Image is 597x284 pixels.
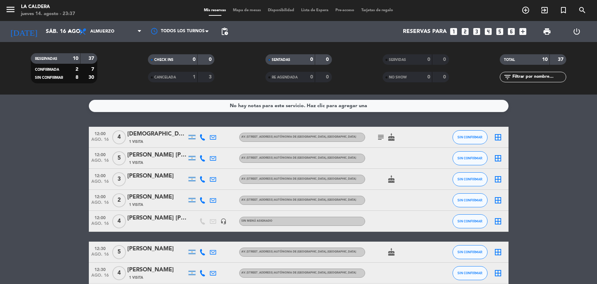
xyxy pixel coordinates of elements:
input: Filtrar por nombre... [512,73,566,81]
span: Lista de Espera [298,8,332,12]
i: border_all [494,217,502,226]
span: Av. [STREET_ADDRESS] Autónoma de [GEOGRAPHIC_DATA], [GEOGRAPHIC_DATA] [241,271,356,274]
i: looks_one [449,27,458,36]
button: SIN CONFIRMAR [453,214,488,228]
i: looks_two [461,27,470,36]
strong: 37 [558,57,565,62]
div: [PERSON_NAME] [PERSON_NAME] [127,151,187,160]
i: border_all [494,175,502,183]
i: menu [5,4,16,15]
span: Av. [STREET_ADDRESS] Autónoma de [GEOGRAPHIC_DATA], [GEOGRAPHIC_DATA] [241,157,356,159]
span: Almuerzo [90,29,114,34]
span: SIN CONFIRMAR [457,219,482,223]
span: Tarjetas de regalo [358,8,397,12]
span: Av. [STREET_ADDRESS] Autónoma de [GEOGRAPHIC_DATA], [GEOGRAPHIC_DATA] [241,178,356,180]
span: Mapa de mesas [229,8,264,12]
i: search [578,6,587,14]
strong: 0 [310,57,313,62]
i: cake [387,248,396,256]
i: border_all [494,269,502,277]
span: SIN CONFIRMAR [457,250,482,254]
button: SIN CONFIRMAR [453,193,488,207]
span: 2 [112,193,126,207]
strong: 3 [209,75,213,79]
span: 1 Visita [129,275,143,280]
span: 4 [112,130,126,144]
i: add_circle_outline [521,6,530,14]
i: headset_mic [220,218,227,224]
i: border_all [494,154,502,162]
span: ago. 16 [91,200,109,208]
span: SIN CONFIRMAR [457,271,482,275]
span: ago. 16 [91,221,109,229]
strong: 0 [427,57,430,62]
strong: 37 [88,56,95,61]
button: SIN CONFIRMAR [453,151,488,165]
strong: 0 [326,75,330,79]
i: border_all [494,248,502,256]
span: ago. 16 [91,273,109,281]
div: [PERSON_NAME] [PERSON_NAME] [127,214,187,223]
i: cake [387,133,396,141]
strong: 0 [326,57,330,62]
i: border_all [494,196,502,205]
strong: 0 [193,57,196,62]
span: 12:30 [91,244,109,252]
i: turned_in_not [559,6,568,14]
span: Pre-acceso [332,8,358,12]
strong: 0 [310,75,313,79]
span: Sin menú asignado [241,220,272,222]
span: NO SHOW [389,76,407,79]
span: ago. 16 [91,252,109,260]
strong: 1 [193,75,196,79]
span: ago. 16 [91,158,109,166]
span: SIN CONFIRMAR [457,198,482,202]
i: cake [387,175,396,183]
strong: 10 [73,56,78,61]
span: 1 Visita [129,139,143,145]
span: ago. 16 [91,179,109,187]
i: [DATE] [5,24,42,39]
div: [PERSON_NAME] [127,244,187,254]
span: SIN CONFIRMAR [457,156,482,160]
button: SIN CONFIRMAR [453,130,488,144]
div: LOG OUT [562,21,592,42]
span: 1 Visita [129,160,143,166]
span: SENTADAS [272,58,290,62]
strong: 0 [443,75,447,79]
span: Av. [STREET_ADDRESS] Autónoma de [GEOGRAPHIC_DATA], [GEOGRAPHIC_DATA] [241,250,356,253]
strong: 8 [76,75,78,80]
span: Disponibilidad [264,8,298,12]
div: [PERSON_NAME] [127,193,187,202]
button: SIN CONFIRMAR [453,266,488,280]
span: 4 [112,214,126,228]
strong: 2 [76,67,78,72]
i: power_settings_new [573,27,581,36]
span: RE AGENDADA [272,76,298,79]
span: SIN CONFIRMAR [35,76,63,79]
i: looks_4 [484,27,493,36]
span: Av. [STREET_ADDRESS] Autónoma de [GEOGRAPHIC_DATA], [GEOGRAPHIC_DATA] [241,136,356,138]
i: filter_list [503,73,512,81]
i: looks_3 [472,27,481,36]
span: print [543,27,551,36]
i: exit_to_app [540,6,549,14]
span: SIN CONFIRMAR [457,177,482,181]
span: ago. 16 [91,137,109,145]
span: CANCELADA [154,76,176,79]
span: 4 [112,266,126,280]
strong: 30 [88,75,95,80]
span: 12:00 [91,192,109,200]
div: No hay notas para este servicio. Haz clic para agregar una [230,102,367,110]
span: 5 [112,245,126,259]
div: [DEMOGRAPHIC_DATA][PERSON_NAME] [127,130,187,139]
div: [PERSON_NAME] [127,265,187,275]
span: 12:00 [91,213,109,221]
strong: 0 [209,57,213,62]
i: subject [377,133,385,141]
span: TOTAL [504,58,515,62]
span: Av. [STREET_ADDRESS] Autónoma de [GEOGRAPHIC_DATA], [GEOGRAPHIC_DATA] [241,199,356,201]
span: 1 Visita [129,202,143,208]
i: looks_5 [495,27,504,36]
span: 5 [112,151,126,165]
